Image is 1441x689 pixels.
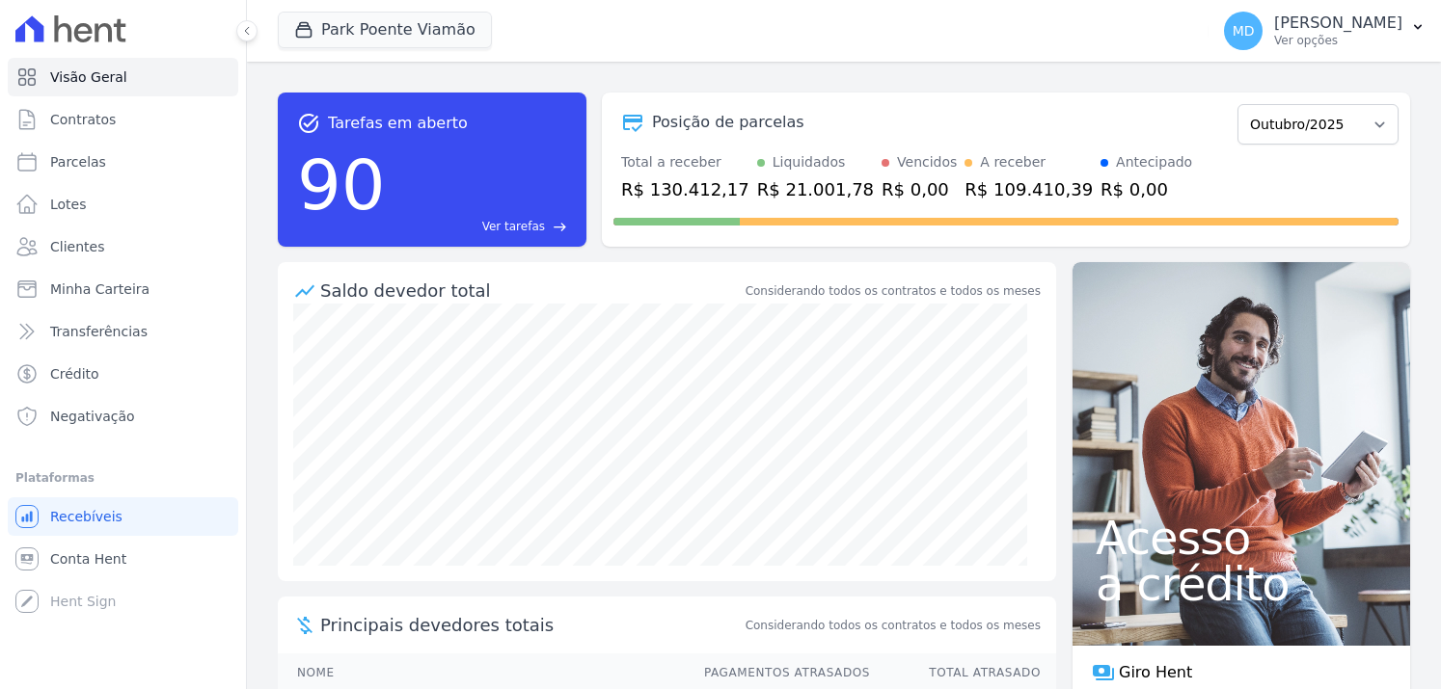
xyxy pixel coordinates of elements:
[50,279,150,299] span: Minha Carteira
[1119,661,1192,684] span: Giro Hent
[8,270,238,308] a: Minha Carteira
[328,112,468,135] span: Tarefas em aberto
[621,152,749,172] div: Total a receber
[320,612,742,638] span: Principais devedores totais
[8,540,238,578] a: Conta Hent
[50,507,122,526] span: Recebíveis
[746,282,1041,300] div: Considerando todos os contratos e todos os meses
[8,100,238,139] a: Contratos
[1274,33,1402,48] p: Ver opções
[50,67,127,87] span: Visão Geral
[1096,515,1387,561] span: Acesso
[1209,4,1441,58] button: MD [PERSON_NAME] Ver opções
[8,355,238,393] a: Crédito
[50,407,135,426] span: Negativação
[50,195,87,214] span: Lotes
[8,227,238,266] a: Clientes
[8,185,238,224] a: Lotes
[1101,176,1192,202] div: R$ 0,00
[1096,561,1387,607] span: a crédito
[757,176,874,202] div: R$ 21.001,78
[50,322,148,341] span: Transferências
[882,176,957,202] div: R$ 0,00
[773,152,846,172] div: Liquidados
[297,112,320,135] span: task_alt
[320,278,742,304] div: Saldo devedor total
[50,549,126,569] span: Conta Hent
[8,143,238,181] a: Parcelas
[297,135,386,235] div: 90
[553,220,567,234] span: east
[1274,13,1402,33] p: [PERSON_NAME]
[897,152,957,172] div: Vencidos
[1233,24,1255,38] span: MD
[50,364,99,384] span: Crédito
[965,176,1093,202] div: R$ 109.410,39
[50,110,116,129] span: Contratos
[8,497,238,536] a: Recebíveis
[482,218,545,235] span: Ver tarefas
[8,397,238,436] a: Negativação
[50,237,104,256] span: Clientes
[394,218,567,235] a: Ver tarefas east
[278,12,492,48] button: Park Poente Viamão
[746,617,1041,634] span: Considerando todos os contratos e todos os meses
[8,312,238,351] a: Transferências
[50,152,106,172] span: Parcelas
[621,176,749,202] div: R$ 130.412,17
[15,466,231,490] div: Plataformas
[980,152,1046,172] div: A receber
[8,58,238,96] a: Visão Geral
[652,111,804,134] div: Posição de parcelas
[1116,152,1192,172] div: Antecipado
